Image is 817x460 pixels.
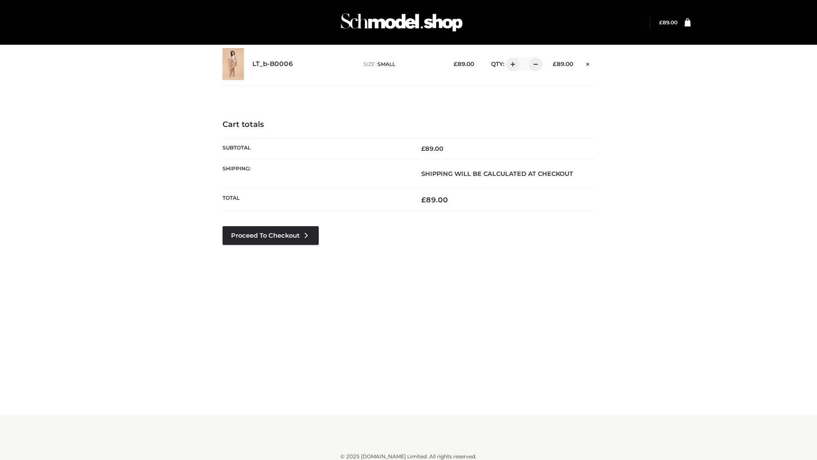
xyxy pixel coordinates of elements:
[421,195,448,204] bdi: 89.00
[223,189,408,211] th: Total
[252,60,293,68] a: LT_b-B0006
[363,60,440,68] p: size :
[377,61,395,67] span: SMALL
[454,60,474,67] bdi: 89.00
[659,19,677,26] a: £89.00
[223,120,594,129] h4: Cart totals
[421,145,443,152] bdi: 89.00
[659,19,677,26] bdi: 89.00
[421,145,425,152] span: £
[454,60,457,67] span: £
[421,170,573,178] strong: Shipping will be calculated at checkout
[582,57,594,69] a: Remove this item
[223,138,408,159] th: Subtotal
[659,19,663,26] span: £
[421,195,426,204] span: £
[338,6,466,39] img: Schmodel Admin 964
[553,60,573,67] bdi: 89.00
[223,159,408,188] th: Shipping:
[223,48,244,80] img: LT_b-B0006 - SMALL
[553,60,557,67] span: £
[223,226,319,245] a: Proceed to Checkout
[483,57,540,71] div: QTY:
